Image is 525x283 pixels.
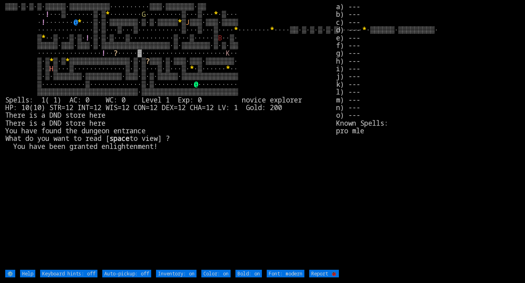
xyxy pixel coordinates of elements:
[101,48,105,58] font: !
[201,270,231,277] input: Color: on
[73,18,77,27] font: @
[142,10,146,19] font: G
[102,270,151,277] input: Auto-pickup: off
[309,270,339,277] input: Report 🐞
[49,64,53,73] font: H
[218,33,222,42] font: B
[336,3,520,269] stats: a) --- b) --- c) --- d) --- e) --- f) --- g) --- h) --- i) --- j) --- k) --- l) --- m) --- n) ---...
[156,270,197,277] input: Inventory: on
[45,10,49,19] font: !
[5,270,15,277] input: ⚙️
[194,80,198,89] font: @
[186,18,190,27] font: J
[5,3,336,269] larn: ▒▒▒·▒·▒·▒·▒▒▒▒▒·▒▒▒▒▒▒▒▒▒▒··········▒▒▒·▒▒▒▒▒▒▒·▒▒ ·· ···▒·······▒·▒ ········ ·········▒···▒··· ·...
[267,270,304,277] input: Font: modern
[114,48,118,58] font: ?
[41,18,45,27] font: !
[40,270,97,277] input: Keyboard hints: off
[85,33,89,42] font: !
[109,134,130,143] b: space
[235,270,262,277] input: Bold: on
[146,56,150,66] font: ?
[226,48,230,58] font: K
[20,270,35,277] input: Help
